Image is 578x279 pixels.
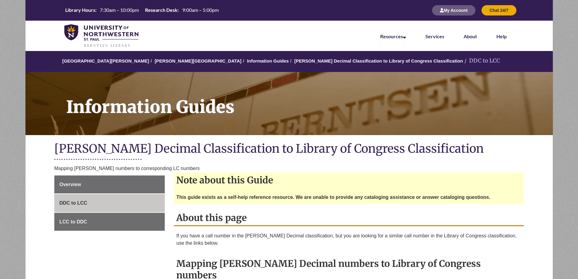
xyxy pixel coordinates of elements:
[174,172,524,188] h2: Note about this Guide
[62,58,149,63] a: [GEOGRAPHIC_DATA][PERSON_NAME]
[25,72,553,135] a: Information Guides
[63,7,221,14] a: Hours Today
[143,7,180,13] th: Research Desk:
[54,175,165,194] a: Overview
[482,5,516,15] button: Chat 24/7
[54,166,200,171] span: Mapping [PERSON_NAME] numbers to corresponding LC numbers
[247,58,289,63] a: Information Guides
[463,56,500,65] li: DDC to LCC
[464,33,477,39] a: About
[64,24,139,48] img: UNWSP Library Logo
[59,219,87,224] span: LCC to DDC
[482,8,516,13] a: Chat 24/7
[182,7,219,13] span: 9:00am – 5:00pm
[63,7,97,13] th: Library Hours:
[100,7,139,13] span: 7:30am – 10:00pm
[54,213,165,231] a: LCC to DDC
[63,7,221,13] table: Hours Today
[155,58,242,63] a: [PERSON_NAME][GEOGRAPHIC_DATA]
[174,210,524,226] h2: About this page
[425,33,444,39] a: Services
[59,72,553,127] h1: Information Guides
[54,175,165,231] div: Guide Page Menu
[54,194,165,212] a: DDC to LCC
[59,200,87,206] span: DDC to LCC
[176,232,521,247] p: If you have a call number in the [PERSON_NAME] Decimal classification, but you are looking for a ...
[432,5,475,15] button: My Account
[54,141,524,157] h1: [PERSON_NAME] Decimal Classification to Library of Congress Classification
[176,195,490,200] strong: This guide exists as a self-help reference resource. We are unable to provide any cataloging assi...
[380,33,406,39] a: Resources
[496,33,507,39] a: Help
[432,8,475,13] a: My Account
[294,58,463,63] a: [PERSON_NAME] Decimal Classification to Library of Congress Classification
[59,182,81,187] span: Overview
